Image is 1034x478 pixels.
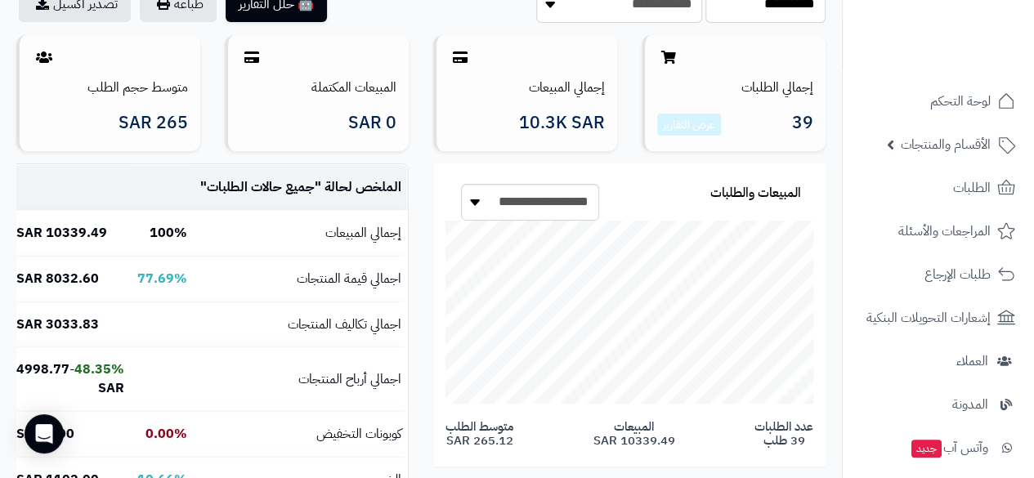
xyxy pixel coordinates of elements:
td: إجمالي المبيعات [194,211,408,256]
b: 0.00% [145,424,187,444]
a: لوحة التحكم [853,82,1024,121]
td: اجمالي قيمة المنتجات [194,257,408,302]
b: 8032.60 SAR [16,269,99,288]
a: المدونة [853,385,1024,424]
span: المدونة [952,393,988,416]
span: جميع حالات الطلبات [207,177,315,197]
span: الأقسام والمنتجات [901,133,991,156]
h3: المبيعات والطلبات [710,186,801,201]
span: إشعارات التحويلات البنكية [866,306,991,329]
a: المبيعات المكتملة [311,78,396,97]
td: اجمالي أرباح المنتجات [194,347,408,411]
a: الطلبات [853,168,1024,208]
span: العملاء [956,350,988,373]
b: 10339.49 SAR [16,223,107,243]
a: إشعارات التحويلات البنكية [853,298,1024,337]
span: المراجعات والأسئلة [898,220,991,243]
a: متوسط حجم الطلب [87,78,188,97]
span: 10.3K SAR [519,114,605,132]
td: - [10,347,131,411]
span: لوحة التحكم [930,90,991,113]
span: المبيعات 10339.49 SAR [593,420,675,447]
b: 3033.83 SAR [16,315,99,334]
a: إجمالي المبيعات [529,78,605,97]
span: وآتس آب [910,436,988,459]
span: متوسط الطلب 265.12 SAR [445,420,513,447]
span: 39 [792,114,813,136]
span: طلبات الإرجاع [924,263,991,286]
span: 265 SAR [119,114,188,132]
a: طلبات الإرجاع [853,255,1024,294]
td: اجمالي تكاليف المنتجات [194,302,408,347]
a: العملاء [853,342,1024,381]
a: عرض التقارير [663,116,715,133]
b: 100% [150,223,187,243]
a: المراجعات والأسئلة [853,212,1024,251]
a: إجمالي الطلبات [741,78,813,97]
b: 77.69% [137,269,187,288]
span: جديد [911,440,942,458]
b: 0.00 SAR [16,424,74,444]
a: وآتس آبجديد [853,428,1024,467]
b: 4998.77 SAR [16,360,124,398]
div: Open Intercom Messenger [25,414,64,453]
td: الملخص لحالة " " [194,165,408,210]
span: 0 SAR [348,114,396,132]
b: 48.35% [74,360,124,379]
img: logo-2.png [923,46,1018,80]
td: كوبونات التخفيض [194,412,408,457]
span: عدد الطلبات 39 طلب [754,420,813,447]
span: الطلبات [953,176,991,199]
